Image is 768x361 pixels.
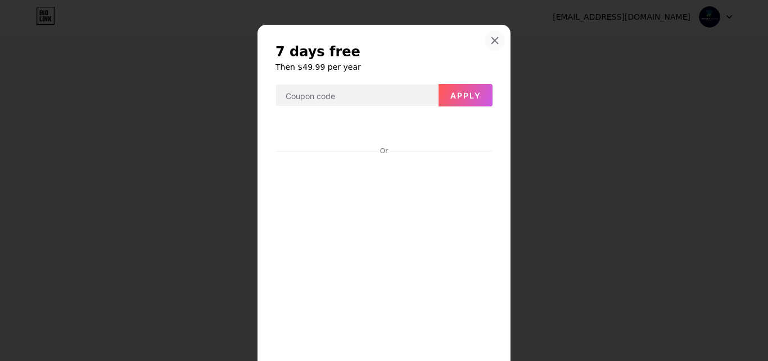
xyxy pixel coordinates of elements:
button: Apply [439,84,493,106]
span: Apply [450,91,481,100]
div: Or [378,146,390,155]
span: 7 days free [275,43,360,61]
input: Coupon code [276,84,438,107]
h6: Then $49.99 per year [275,61,493,73]
iframe: Secure payment button frame [276,116,492,143]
